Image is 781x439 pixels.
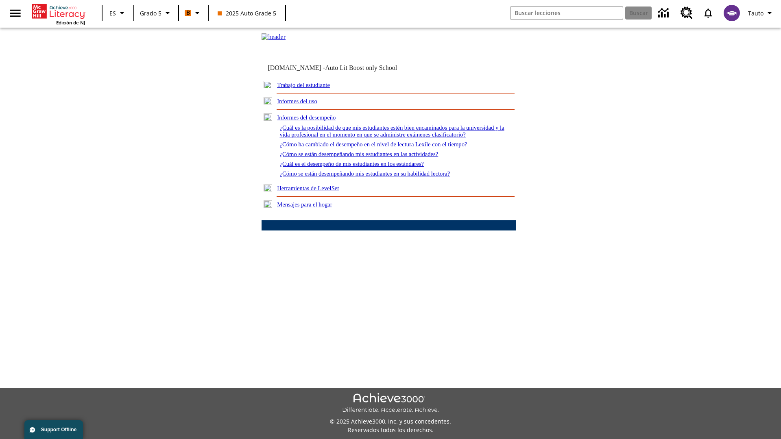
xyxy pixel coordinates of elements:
[218,9,276,17] span: 2025 Auto Grade 5
[32,2,85,26] div: Portada
[676,2,698,24] a: Centro de recursos, Se abrirá en una pestaña nueva.
[279,141,467,148] a: ¿Cómo ha cambiado el desempeño en el nivel de lectura Lexile con el tiempo?
[56,20,85,26] span: Edición de NJ
[277,114,336,121] a: Informes del desempeño
[181,6,205,20] button: Boost El color de la clase es anaranjado. Cambiar el color de la clase.
[342,393,439,414] img: Achieve3000 Differentiate Accelerate Achieve
[264,81,272,88] img: plus.gif
[277,82,330,88] a: Trabajo del estudiante
[41,427,76,432] span: Support Offline
[279,161,424,167] a: ¿Cuál es el desempeño de mis estudiantes en los estándares?
[748,9,764,17] span: Tauto
[279,170,450,177] a: ¿Cómo se están desempeñando mis estudiantes en su habilidad lectora?
[264,200,272,208] img: plus.gif
[105,6,131,20] button: Lenguaje: ES, Selecciona un idioma
[137,6,176,20] button: Grado: Grado 5, Elige un grado
[264,97,272,104] img: plus.gif
[719,2,745,24] button: Escoja un nuevo avatar
[653,2,676,24] a: Centro de información
[279,124,504,138] a: ¿Cuál es la posibilidad de que mis estudiantes estén bien encaminados para la universidad y la vi...
[264,184,272,191] img: plus.gif
[510,7,623,20] input: Buscar campo
[279,151,438,157] a: ¿Cómo se están desempeñando mis estudiantes en las actividades?
[268,64,417,72] td: [DOMAIN_NAME] -
[745,6,778,20] button: Perfil/Configuración
[264,113,272,121] img: minus.gif
[724,5,740,21] img: avatar image
[186,8,190,18] span: B
[698,2,719,24] a: Notificaciones
[325,64,397,71] nobr: Auto Lit Boost only School
[277,201,332,208] a: Mensajes para el hogar
[277,185,339,191] a: Herramientas de LevelSet
[140,9,161,17] span: Grado 5
[3,1,27,25] button: Abrir el menú lateral
[24,420,83,439] button: Support Offline
[262,33,286,41] img: header
[109,9,116,17] span: ES
[277,98,317,104] a: Informes del uso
